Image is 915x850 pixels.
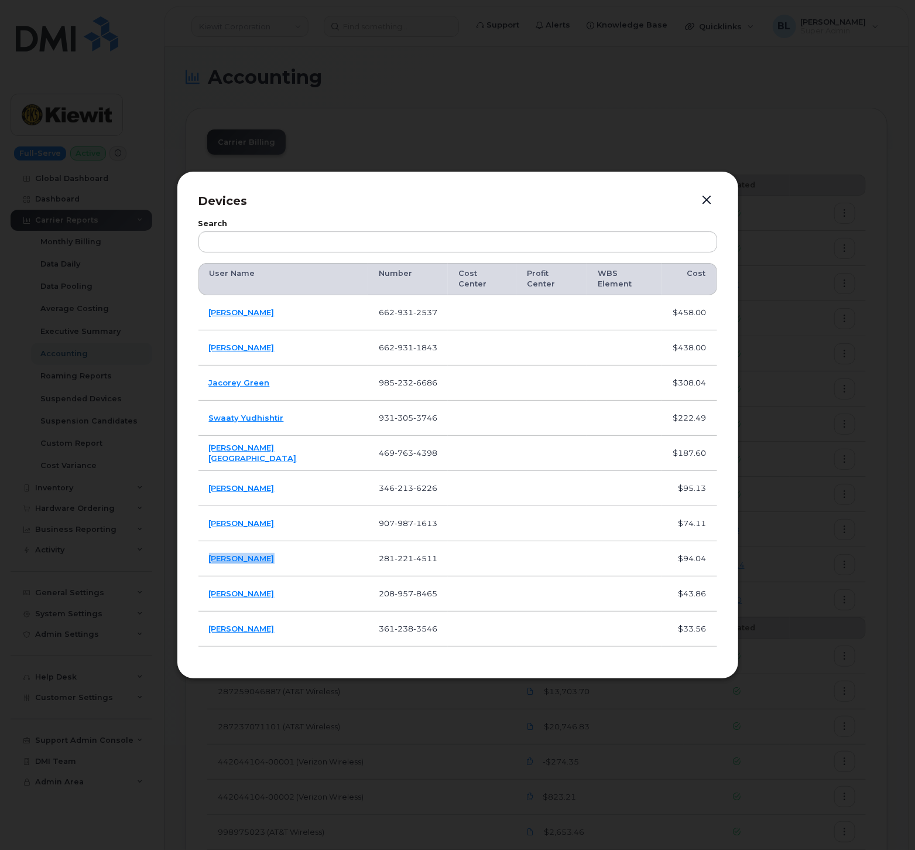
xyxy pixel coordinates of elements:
[662,330,717,366] td: $438.00
[413,554,437,563] span: 4511
[662,576,717,612] td: $43.86
[864,799,906,841] iframe: Messenger Launcher
[662,612,717,647] td: $33.56
[413,378,437,387] span: 6686
[209,554,275,563] a: [PERSON_NAME]
[209,413,284,422] a: Swaaty Yudhishtir
[395,343,413,352] span: 931
[413,343,437,352] span: 1843
[413,413,437,422] span: 3746
[209,518,275,528] a: [PERSON_NAME]
[413,518,437,528] span: 1613
[395,554,413,563] span: 221
[662,366,717,401] td: $308.04
[395,413,413,422] span: 305
[662,295,717,330] td: $458.00
[395,448,413,458] span: 763
[198,263,369,295] th: User Name
[662,471,717,506] td: $95.13
[395,518,413,528] span: 987
[209,624,275,633] a: [PERSON_NAME]
[379,589,437,598] span: 208
[448,263,516,295] th: Cost Center
[198,220,717,228] label: Search
[379,448,437,458] span: 469
[395,308,413,317] span: 931
[662,436,717,471] td: $187.60
[379,483,437,493] span: 346
[395,624,413,633] span: 238
[379,378,437,387] span: 985
[379,624,437,633] span: 361
[413,308,437,317] span: 2537
[379,554,437,563] span: 281
[413,624,437,633] span: 3546
[209,343,275,352] a: [PERSON_NAME]
[368,263,448,295] th: Number
[662,263,717,295] th: Cost
[662,401,717,436] td: $222.49
[379,308,437,317] span: 662
[198,193,717,210] p: Devices
[413,589,437,598] span: 8465
[662,541,717,576] td: $94.04
[209,443,297,463] a: [PERSON_NAME] [GEOGRAPHIC_DATA]
[395,483,413,493] span: 213
[209,378,270,387] a: Jacorey Green
[379,518,437,528] span: 907
[209,589,275,598] a: [PERSON_NAME]
[379,413,437,422] span: 931
[379,343,437,352] span: 662
[395,589,413,598] span: 957
[413,483,437,493] span: 6226
[209,483,275,493] a: [PERSON_NAME]
[662,506,717,541] td: $74.11
[413,448,437,458] span: 4398
[209,308,275,317] a: [PERSON_NAME]
[516,263,587,295] th: Profit Center
[395,378,413,387] span: 232
[587,263,662,295] th: WBS Element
